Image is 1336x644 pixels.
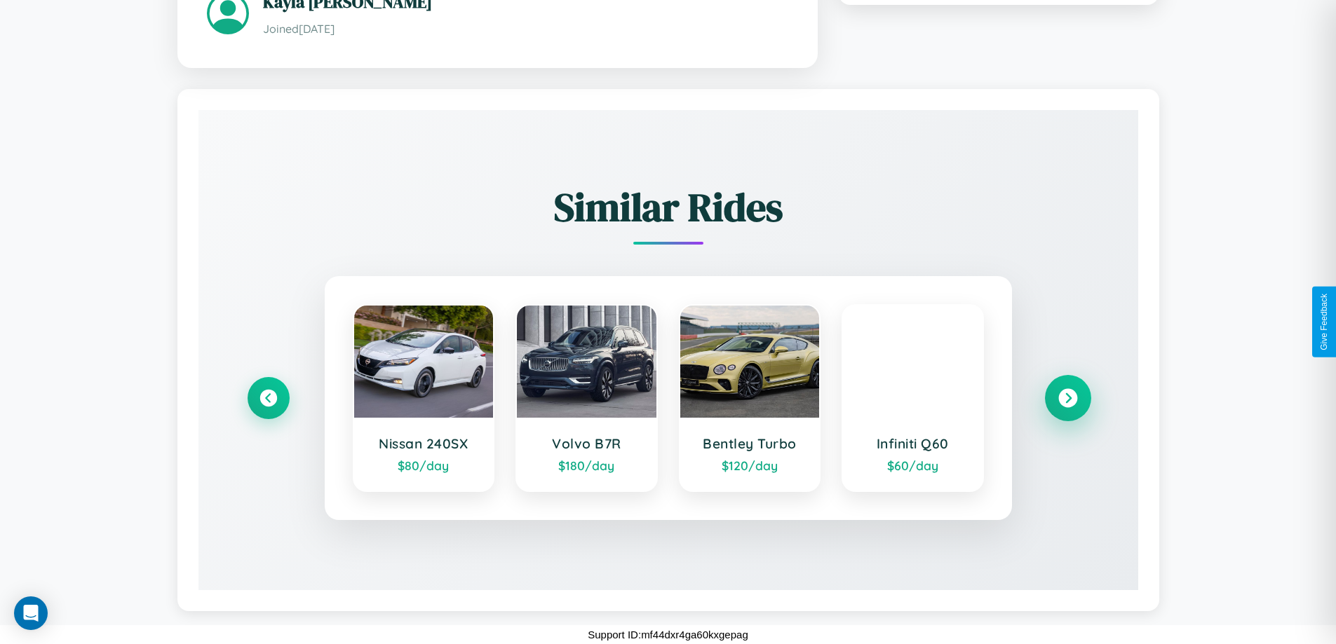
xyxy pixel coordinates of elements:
p: Support ID: mf44dxr4ga60kxgepag [588,625,748,644]
a: Infiniti Q60$60/day [842,304,984,492]
p: Joined [DATE] [263,19,788,39]
a: Bentley Turbo$120/day [679,304,821,492]
div: $ 120 /day [694,458,806,473]
div: $ 80 /day [368,458,480,473]
div: $ 180 /day [531,458,642,473]
h3: Bentley Turbo [694,435,806,452]
a: Volvo B7R$180/day [515,304,658,492]
h3: Infiniti Q60 [857,435,969,452]
div: Give Feedback [1319,294,1329,350]
h2: Similar Rides [248,180,1089,234]
div: $ 60 /day [857,458,969,473]
a: Nissan 240SX$80/day [353,304,495,492]
div: Open Intercom Messenger [14,596,48,630]
h3: Nissan 240SX [368,435,480,452]
h3: Volvo B7R [531,435,642,452]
